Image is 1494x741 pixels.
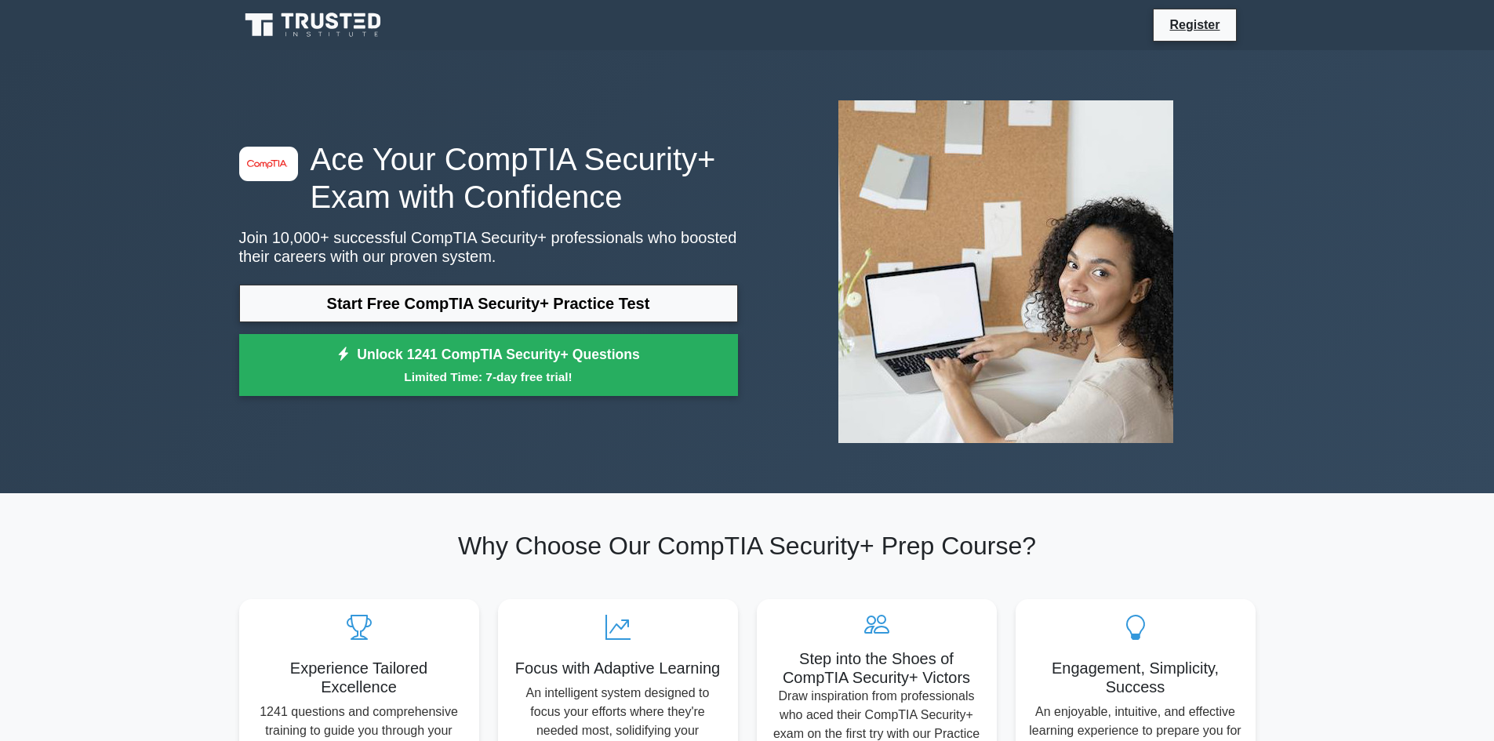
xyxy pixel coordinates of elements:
[239,140,738,216] h1: Ace Your CompTIA Security+ Exam with Confidence
[239,228,738,266] p: Join 10,000+ successful CompTIA Security+ professionals who boosted their careers with our proven...
[1028,659,1243,696] h5: Engagement, Simplicity, Success
[239,334,738,397] a: Unlock 1241 CompTIA Security+ QuestionsLimited Time: 7-day free trial!
[252,659,467,696] h5: Experience Tailored Excellence
[1160,15,1229,35] a: Register
[769,649,984,687] h5: Step into the Shoes of CompTIA Security+ Victors
[511,659,725,677] h5: Focus with Adaptive Learning
[239,285,738,322] a: Start Free CompTIA Security+ Practice Test
[239,531,1256,561] h2: Why Choose Our CompTIA Security+ Prep Course?
[259,368,718,386] small: Limited Time: 7-day free trial!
